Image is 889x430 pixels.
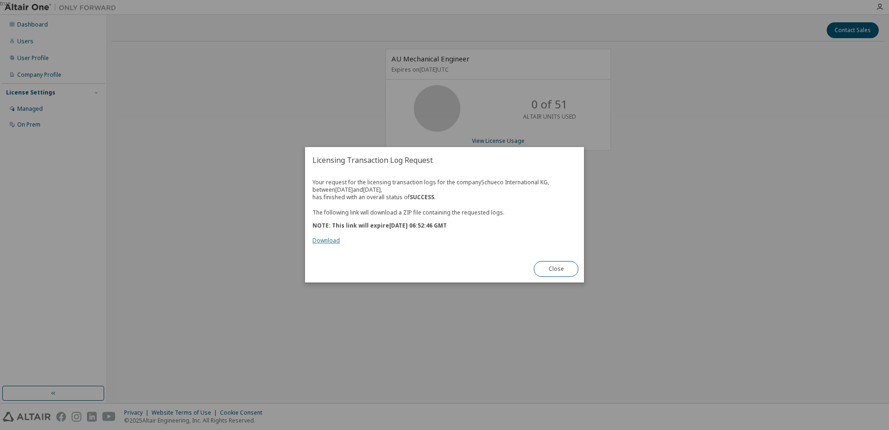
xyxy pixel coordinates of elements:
[534,262,578,277] button: Close
[410,193,434,201] b: SUCCESS
[312,237,340,245] a: Download
[312,179,577,244] div: Your request for the licensing transaction logs for the company Schueco International KG , betwee...
[312,208,577,216] p: The following link will download a ZIP file containing the requested logs.
[312,222,447,230] b: NOTE: This link will expire [DATE] 06:52:46 GMT
[305,147,584,173] h2: Licensing Transaction Log Request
